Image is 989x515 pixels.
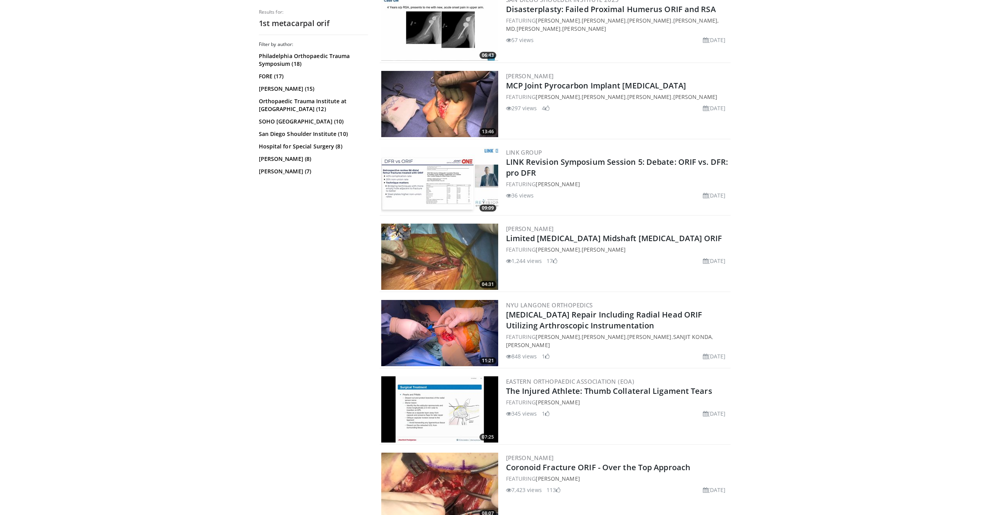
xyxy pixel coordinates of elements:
a: [PERSON_NAME] (8) [259,155,366,163]
a: San Diego Shoulder Institute (10) [259,130,366,138]
a: LINK Revision Symposium Session 5: Debate: ORIF vs. DFR: pro DFR [506,157,728,178]
a: 04:31 [381,224,498,290]
li: [DATE] [703,191,726,199]
a: SOHO [GEOGRAPHIC_DATA] (10) [259,118,366,125]
a: FORE (17) [259,72,366,80]
img: a45daad7-e892-4616-96ce-40433513dab5.300x170_q85_crop-smart_upscale.jpg [381,224,498,290]
a: Philadelphia Orthopaedic Trauma Symposium (18) [259,52,366,68]
a: LINK Group [506,148,542,156]
a: [PERSON_NAME] [582,93,626,101]
li: 17 [547,257,557,265]
a: [PERSON_NAME] (15) [259,85,366,93]
li: [DATE] [703,486,726,494]
span: 13:46 [479,128,496,135]
li: [DATE] [703,257,726,265]
a: NYU Langone Orthopedics [506,301,593,309]
span: 06:43 [479,52,496,59]
a: [PERSON_NAME] [506,341,550,349]
a: [PERSON_NAME] [506,225,554,233]
li: 7,423 views [506,486,542,494]
a: The Injured Athlete: Thumb Collateral Ligament Tears [506,386,712,396]
a: [PERSON_NAME] [627,333,671,340]
li: [DATE] [703,104,726,112]
a: Hospital for Special Surgery (8) [259,143,366,150]
span: 11:21 [479,357,496,364]
a: Eastern Orthopaedic Association (EOA) [506,377,635,385]
span: 04:31 [479,281,496,288]
a: [PERSON_NAME] [536,246,580,253]
a: [PERSON_NAME] [582,17,626,24]
a: [PERSON_NAME] (7) [259,168,366,175]
div: FEATURING [506,180,729,188]
a: [PERSON_NAME] [536,399,580,406]
span: 09:09 [479,205,496,212]
li: 345 views [506,409,537,418]
img: 73e915c3-eaa4-4f2f-b2b0-686299c5de92.300x170_q85_crop-smart_upscale.jpg [381,147,498,213]
a: Limited [MEDICAL_DATA] Midshaft [MEDICAL_DATA] ORIF [506,233,722,243]
div: FEATURING [506,398,729,406]
a: [PERSON_NAME] [562,25,606,32]
h2: 1st metacarpal orif [259,18,368,28]
div: FEATURING [506,474,729,483]
a: Disasterplasty: Failed Proximal Humerus ORIF and RSA [506,4,716,14]
a: 07:25 [381,376,498,443]
a: 09:09 [381,147,498,213]
a: [PERSON_NAME] [536,475,580,482]
li: 36 views [506,191,534,199]
li: 297 views [506,104,537,112]
li: 113 [547,486,561,494]
div: FEATURING , , , [506,93,729,101]
span: 07:25 [479,434,496,441]
a: [PERSON_NAME] [536,93,580,101]
li: 57 views [506,36,534,44]
a: Orthopaedic Trauma Institute at [GEOGRAPHIC_DATA] (12) [259,97,366,113]
img: 622bf88f-c22f-4b24-89a8-8f5b76e6719d.300x170_q85_crop-smart_upscale.jpg [381,376,498,443]
div: FEATURING , , , , [506,333,729,349]
a: [PERSON_NAME] [506,454,554,462]
a: [PERSON_NAME] [517,25,561,32]
h3: Filter by author: [259,41,368,48]
a: [PERSON_NAME] [536,333,580,340]
a: [PERSON_NAME] [582,333,626,340]
a: 11:21 [381,300,498,366]
img: 310db7ed-0e30-4937-9528-c0755f7da9bd.300x170_q85_crop-smart_upscale.jpg [381,71,498,137]
a: [PERSON_NAME] [673,93,717,101]
div: FEATURING , , , , , [506,16,729,33]
a: [PERSON_NAME] [506,72,554,80]
a: Coronoid Fracture ORIF - Over the Top Approach [506,462,691,473]
a: [PERSON_NAME] [536,17,580,24]
a: [PERSON_NAME] [582,246,626,253]
a: [PERSON_NAME] [627,93,671,101]
a: [MEDICAL_DATA] Repair Including Radial Head ORIF Utilizing Arthroscopic Instrumentation [506,309,702,331]
a: MCP Joint Pyrocarbon Implant [MEDICAL_DATA] [506,80,686,91]
li: 848 views [506,352,537,360]
div: FEATURING , [506,245,729,254]
li: 1 [542,352,550,360]
li: 4 [542,104,550,112]
a: [PERSON_NAME] [627,17,671,24]
li: [DATE] [703,409,726,418]
li: [DATE] [703,36,726,44]
a: Sanjit Konda [673,333,712,340]
img: bda08a23-312d-40ed-b790-9989b199a09e.jpg.300x170_q85_crop-smart_upscale.jpg [381,300,498,366]
li: 1,244 views [506,257,542,265]
p: Results for: [259,9,368,15]
a: [PERSON_NAME] [536,180,580,188]
li: 1 [542,409,550,418]
a: 13:46 [381,71,498,137]
li: [DATE] [703,352,726,360]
